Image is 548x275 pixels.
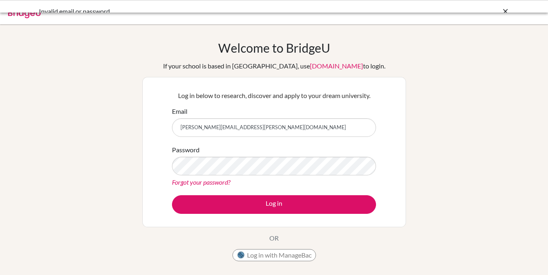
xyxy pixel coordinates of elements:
[172,91,376,100] p: Log in below to research, discover and apply to your dream university.
[269,233,279,243] p: OR
[218,41,330,55] h1: Welcome to BridgeU
[39,6,388,16] div: Invalid email or password.
[310,62,363,70] a: [DOMAIN_NAME]
[172,178,230,186] a: Forgot your password?
[163,61,385,71] div: If your school is based in [GEOGRAPHIC_DATA], use to login.
[172,145,200,155] label: Password
[172,195,376,214] button: Log in
[232,249,316,261] button: Log in with ManageBac
[172,107,187,116] label: Email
